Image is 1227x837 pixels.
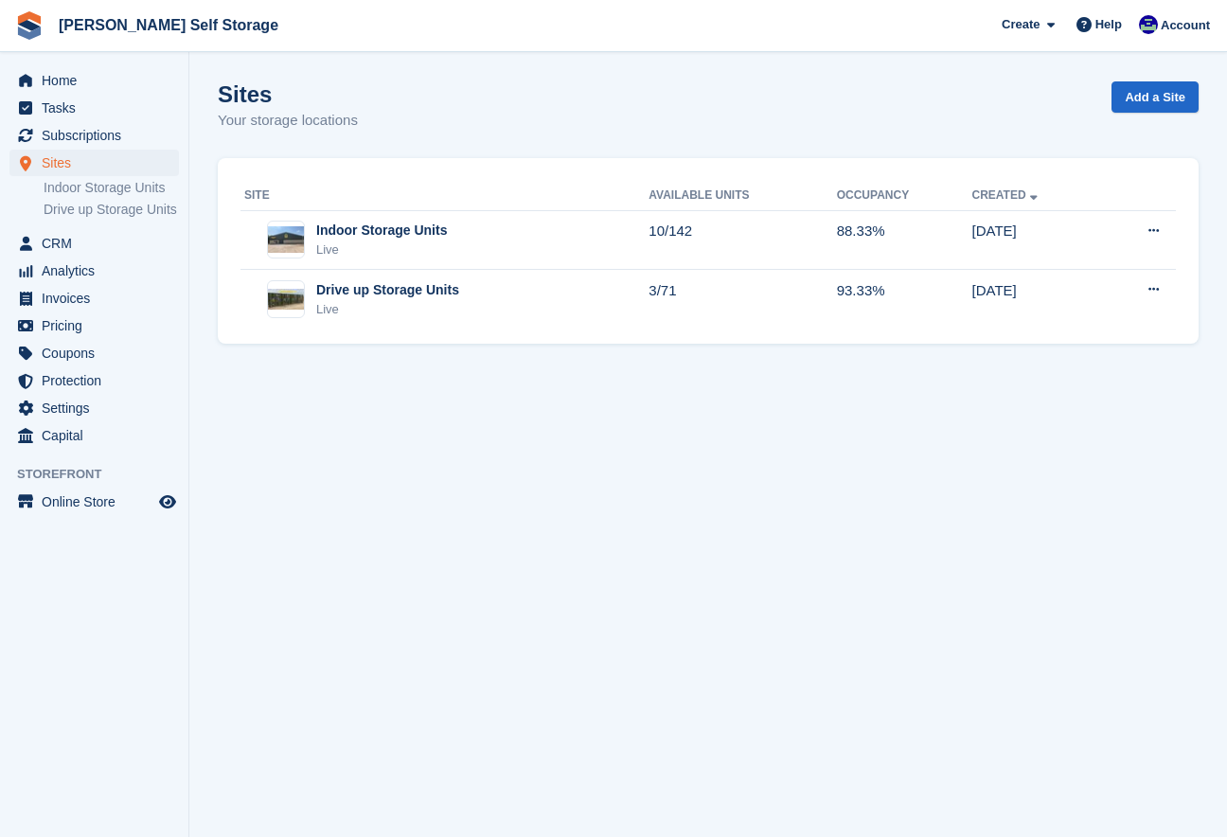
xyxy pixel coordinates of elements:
[42,367,155,394] span: Protection
[9,312,179,339] a: menu
[42,340,155,366] span: Coupons
[9,258,179,284] a: menu
[9,395,179,421] a: menu
[1002,15,1040,34] span: Create
[9,67,179,94] a: menu
[44,201,179,219] a: Drive up Storage Units
[42,258,155,284] span: Analytics
[971,188,1040,202] a: Created
[9,230,179,257] a: menu
[268,289,304,310] img: Image of Drive up Storage Units site
[9,95,179,121] a: menu
[218,110,358,132] p: Your storage locations
[42,312,155,339] span: Pricing
[649,210,836,270] td: 10/142
[9,367,179,394] a: menu
[9,422,179,449] a: menu
[17,465,188,484] span: Storefront
[9,489,179,515] a: menu
[268,226,304,254] img: Image of Indoor Storage Units site
[42,422,155,449] span: Capital
[1111,81,1199,113] a: Add a Site
[42,95,155,121] span: Tasks
[44,179,179,197] a: Indoor Storage Units
[1161,16,1210,35] span: Account
[1139,15,1158,34] img: Justin Farthing
[42,122,155,149] span: Subscriptions
[156,490,179,513] a: Preview store
[971,270,1101,329] td: [DATE]
[42,395,155,421] span: Settings
[316,221,447,240] div: Indoor Storage Units
[42,230,155,257] span: CRM
[240,181,649,211] th: Site
[316,280,459,300] div: Drive up Storage Units
[837,181,972,211] th: Occupancy
[42,489,155,515] span: Online Store
[837,270,972,329] td: 93.33%
[51,9,286,41] a: [PERSON_NAME] Self Storage
[9,285,179,312] a: menu
[42,150,155,176] span: Sites
[9,340,179,366] a: menu
[971,210,1101,270] td: [DATE]
[837,210,972,270] td: 88.33%
[649,270,836,329] td: 3/71
[15,11,44,40] img: stora-icon-8386f47178a22dfd0bd8f6a31ec36ba5ce8667c1dd55bd0f319d3a0aa187defe.svg
[42,285,155,312] span: Invoices
[316,300,459,319] div: Live
[9,122,179,149] a: menu
[9,150,179,176] a: menu
[649,181,836,211] th: Available Units
[316,240,447,259] div: Live
[218,81,358,107] h1: Sites
[42,67,155,94] span: Home
[1095,15,1122,34] span: Help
